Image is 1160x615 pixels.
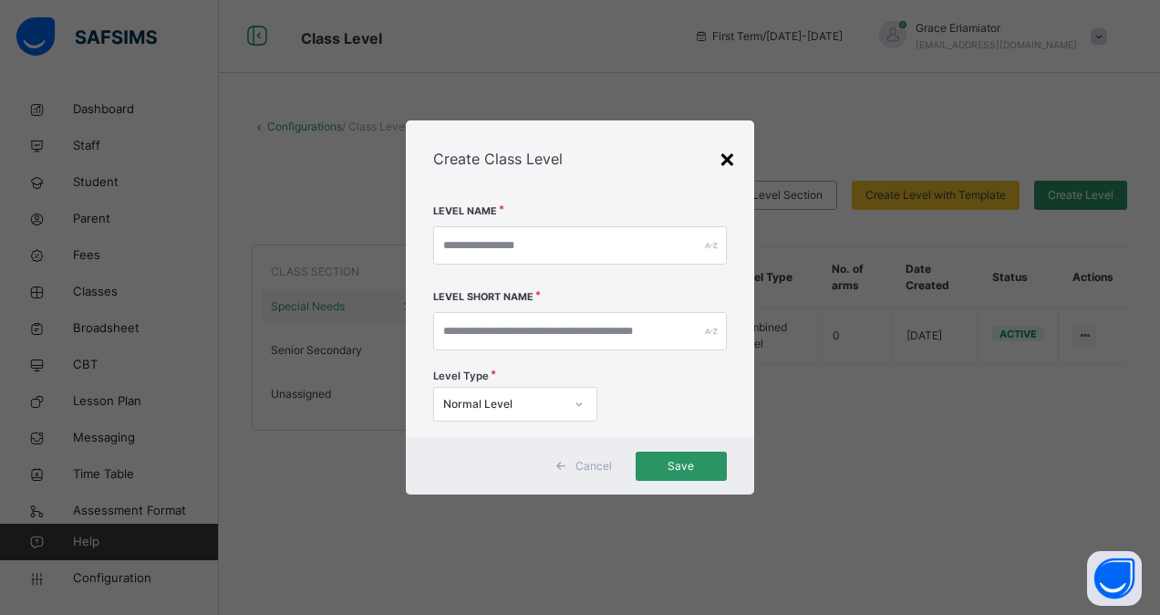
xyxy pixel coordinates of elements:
span: Create Class Level [433,150,563,168]
label: Level Short Name [433,290,533,305]
span: Save [649,458,713,474]
div: × [719,139,736,177]
div: Normal Level [443,396,564,412]
button: Open asap [1087,551,1142,606]
span: Cancel [575,458,612,474]
label: Level Name [433,204,497,219]
span: Level Type [433,369,489,384]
